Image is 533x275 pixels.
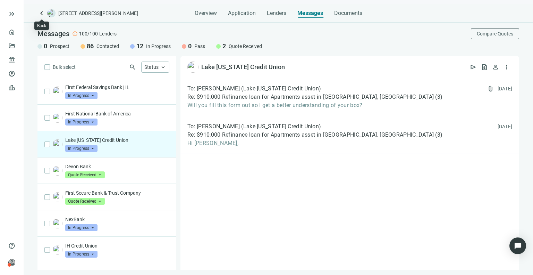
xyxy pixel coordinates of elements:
span: Quote Received [229,43,262,50]
img: f26f37e2-3c1c-4220-b509-55ce997a61a7 [53,245,62,255]
span: send [470,64,477,71]
p: IH Credit Union [65,242,169,249]
img: 40e758d1-90ea-4f05-a06f-698388aafce9 [53,166,62,176]
img: 4416c47b-54d6-4f88-8f22-9441ecf88683 [53,87,62,96]
span: more_vert [503,64,510,71]
span: Bulk select [53,63,76,71]
span: Quote Received [65,198,105,205]
span: account_balance [8,56,13,63]
p: First Secure Bank & Trust Company [65,189,169,196]
span: Documents [334,10,362,17]
span: error [72,31,78,37]
p: First Federal Savings Bank | IL [65,84,169,91]
button: more_vert [501,62,512,73]
span: Lenders [99,30,117,37]
span: person [492,64,499,71]
span: Messages [37,30,69,38]
span: 100/100 [79,30,98,37]
span: 0 [188,42,192,50]
button: person [490,62,501,73]
button: request_quote [479,62,490,73]
span: Pass [194,43,205,50]
span: Lenders [267,10,286,17]
span: In Progress [65,145,98,152]
span: help [8,242,15,249]
img: aa4b625e-8646-4e70-96eb-ebd736f13efc [187,62,198,73]
span: person [8,259,15,266]
div: [DATE] [498,123,513,130]
span: Compare Quotes [477,31,513,37]
span: attach_file [487,85,494,92]
div: Lake [US_STATE] Credit Union [201,63,285,71]
span: In Progress [65,251,98,258]
p: First National Bank of America [65,110,169,117]
button: send [468,62,479,73]
span: 0 [44,42,47,50]
p: Devon Bank [65,163,169,170]
span: In Progress [65,224,98,231]
img: aa4b625e-8646-4e70-96eb-ebd736f13efc [53,139,62,149]
span: In Progress [146,43,171,50]
p: NexBank [65,216,169,223]
div: Open Intercom Messenger [509,237,526,254]
span: Re: $910,000 Refinance loan for Apartments asset in [GEOGRAPHIC_DATA], [GEOGRAPHIC_DATA] [187,131,434,138]
span: Application [228,10,256,17]
span: Will you fill this form out so I get a better understanding of your box? [187,102,442,109]
span: Overview [195,10,217,17]
img: deal-logo [47,9,56,17]
span: keyboard_arrow_up [160,64,166,70]
span: 2 [222,42,226,50]
img: f228538c-71e3-4c17-9a2d-7a692823067d [53,113,62,123]
button: keyboard_double_arrow_right [8,10,16,18]
span: To: [PERSON_NAME] (Lake [US_STATE] Credit Union) [187,123,321,130]
div: Back [37,23,46,29]
span: ( 3 ) [435,94,442,100]
span: Hi [PERSON_NAME], [187,140,442,147]
div: [DATE] [498,85,513,92]
span: Prospect [50,43,69,50]
span: To: [PERSON_NAME] (Lake [US_STATE] Credit Union) [187,85,321,92]
img: ed4a054d-4aca-4c59-8754-aed87b183a0b.png [53,219,62,228]
span: [STREET_ADDRESS][PERSON_NAME] [58,10,138,17]
img: 0001ffde-dcb6-44af-9cae-ae055a8c392e [53,192,62,202]
span: Quote Received [65,171,105,178]
span: Contacted [96,43,119,50]
span: Re: $910,000 Refinance loan for Apartments asset in [GEOGRAPHIC_DATA], [GEOGRAPHIC_DATA] [187,94,434,100]
span: ( 3 ) [435,131,442,138]
span: In Progress [65,119,98,126]
span: search [129,64,136,71]
span: 12 [136,42,143,50]
button: Compare Quotes [471,28,519,39]
span: request_quote [481,64,488,71]
span: In Progress [65,92,98,99]
a: keyboard_arrow_left [37,9,46,17]
p: Lake [US_STATE] Credit Union [65,137,169,144]
span: 86 [87,42,94,50]
span: Messages [297,10,323,16]
span: Status [144,64,159,70]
